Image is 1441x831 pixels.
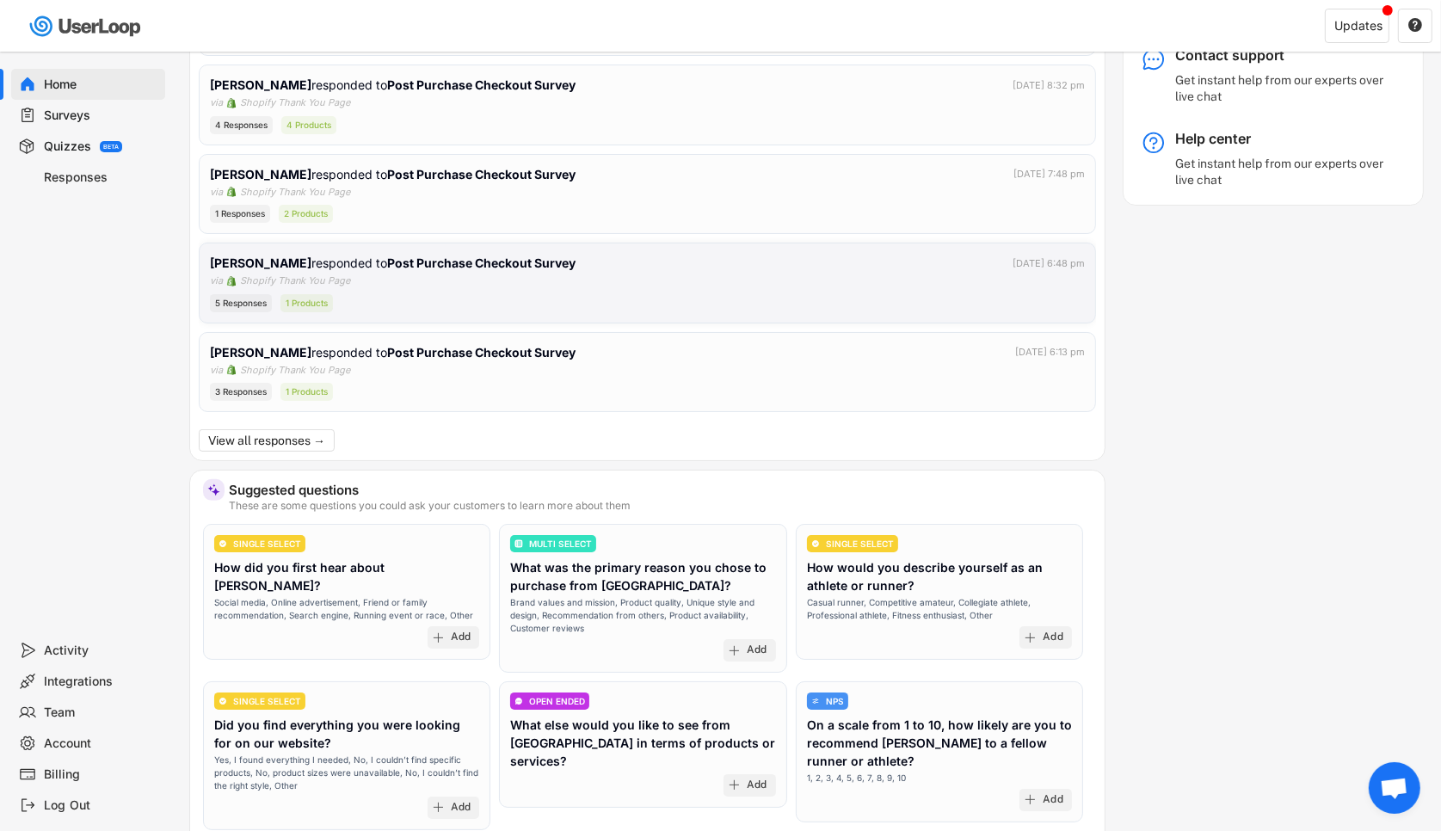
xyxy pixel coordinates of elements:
div: OPEN ENDED [529,697,585,705]
div: Help center [1175,130,1390,148]
div: Contact support [1175,46,1390,65]
div: responded to [210,254,579,272]
div: 4 Responses [210,116,273,134]
div: Home [45,77,158,93]
div: 1 Products [280,383,333,401]
div: Add [451,631,471,644]
button: View all responses → [199,429,335,452]
div: Suggested questions [229,483,1092,496]
strong: Post Purchase Checkout Survey [387,77,576,92]
div: Quizzes [44,138,91,155]
div: Shopify Thank You Page [240,363,350,378]
div: Add [1043,793,1063,807]
img: 1156660_ecommerce_logo_shopify_icon%20%281%29.png [226,187,237,197]
div: Get instant help from our experts over live chat [1175,156,1390,187]
img: 1156660_ecommerce_logo_shopify_icon%20%281%29.png [226,98,237,108]
div: Account [45,736,158,752]
img: ListMajor.svg [514,539,523,548]
strong: Post Purchase Checkout Survey [387,345,576,360]
div: How would you describe yourself as an athlete or runner? [807,558,1072,594]
div: BETA [103,144,119,150]
div: Add [747,779,767,792]
img: CircleTickMinorWhite.svg [219,697,227,705]
button:  [1407,18,1423,34]
strong: [PERSON_NAME] [210,167,311,182]
strong: Post Purchase Checkout Survey [387,255,576,270]
div: NPS [826,697,844,705]
div: MULTI SELECT [529,539,592,548]
div: 4 Products [281,116,336,134]
div: Responses [45,169,158,186]
div: Shopify Thank You Page [240,274,350,288]
div: Shopify Thank You Page [240,185,350,200]
div: SINGLE SELECT [826,539,894,548]
div: [DATE] 7:48 pm [1013,167,1085,182]
div: What else would you like to see from [GEOGRAPHIC_DATA] in terms of products or services? [510,716,775,770]
div: [DATE] 6:48 pm [1013,256,1085,271]
div: responded to [210,76,579,94]
div: via [210,95,223,110]
div: Casual runner, Competitive amateur, Collegiate athlete, Professional athlete, Fitness enthusiast,... [807,596,1072,622]
div: 1 Products [280,294,333,312]
div: via [210,363,223,378]
img: CircleTickMinorWhite.svg [219,539,227,548]
div: 1, 2, 3, 4, 5, 6, 7, 8, 9, 10 [807,772,906,785]
div: 1 Responses [210,205,270,223]
div: Brand values and mission, Product quality, Unique style and design, Recommendation from others, P... [510,596,775,635]
div: 5 Responses [210,294,272,312]
text:  [1408,17,1422,33]
div: Did you find everything you were looking for on our website? [214,716,479,752]
img: MagicMajor%20%28Purple%29.svg [207,483,220,496]
div: Open chat [1369,762,1420,814]
div: responded to [210,165,579,183]
img: AdjustIcon.svg [811,697,820,705]
img: ConversationMinor.svg [514,697,523,705]
div: responded to [210,343,579,361]
div: Surveys [45,108,158,124]
div: On a scale from 1 to 10, how likely are you to recommend [PERSON_NAME] to a fellow runner or athl... [807,716,1072,770]
div: These are some questions you could ask your customers to learn more about them [229,501,1092,511]
div: Social media, Online advertisement, Friend or family recommendation, Search engine, Running event... [214,596,479,622]
div: via [210,185,223,200]
img: CircleTickMinorWhite.svg [811,539,820,548]
div: How did you first hear about [PERSON_NAME]? [214,558,479,594]
div: Activity [45,643,158,659]
div: Integrations [45,674,158,690]
div: SINGLE SELECT [233,697,301,705]
div: What was the primary reason you chose to purchase from [GEOGRAPHIC_DATA]? [510,558,775,594]
div: 3 Responses [210,383,272,401]
div: Add [1043,631,1063,644]
strong: [PERSON_NAME] [210,255,311,270]
div: Yes, I found everything I needed, No, I couldn’t find specific products, No, product sizes were u... [214,754,479,792]
div: Billing [45,766,158,783]
div: 2 Products [279,205,333,223]
img: 1156660_ecommerce_logo_shopify_icon%20%281%29.png [226,276,237,286]
img: userloop-logo-01.svg [26,9,147,44]
div: Get instant help from our experts over live chat [1175,72,1390,103]
img: 1156660_ecommerce_logo_shopify_icon%20%281%29.png [226,365,237,375]
div: Add [451,801,471,815]
div: [DATE] 6:13 pm [1015,345,1085,360]
strong: [PERSON_NAME] [210,345,311,360]
div: [DATE] 8:32 pm [1013,78,1085,93]
div: Shopify Thank You Page [240,95,350,110]
div: Updates [1334,20,1382,32]
div: Add [747,643,767,657]
div: Log Out [45,797,158,814]
div: via [210,274,223,288]
strong: Post Purchase Checkout Survey [387,167,576,182]
div: Team [45,705,158,721]
strong: [PERSON_NAME] [210,77,311,92]
div: SINGLE SELECT [233,539,301,548]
